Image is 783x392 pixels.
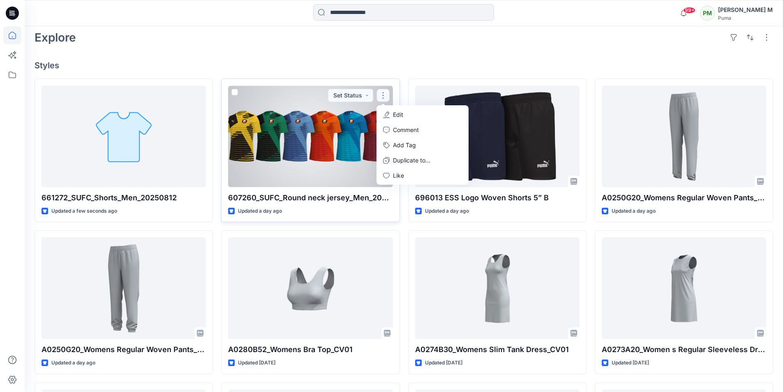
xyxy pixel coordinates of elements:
p: 661272_SUFC_Shorts_Men_20250812 [42,192,206,204]
a: Edit [378,107,467,122]
div: PM [700,6,715,21]
a: A0280B52_Womens Bra Top_CV01 [228,237,393,339]
p: Duplicate to... [393,156,430,165]
span: 99+ [683,7,695,14]
p: Updated [DATE] [425,359,462,367]
a: 696013 ESS Logo Woven Shorts 5” B [415,86,580,187]
p: Updated [DATE] [238,359,275,367]
p: Updated a day ago [238,207,282,216]
p: Updated a day ago [51,359,95,367]
div: [PERSON_NAME] M [718,5,773,15]
a: A0250G20_Womens Regular Woven Pants_Mid Waist_Open Hem_CV02 [602,86,766,187]
p: Updated a day ago [425,207,469,216]
p: 607260_SUFC_Round neck jersey_Men_20250811 [228,192,393,204]
h2: Explore [35,31,76,44]
a: A0274B30_Womens Slim Tank Dress_CV01 [415,237,580,339]
a: 607260_SUFC_Round neck jersey_Men_20250811 [228,86,393,187]
p: A0273A20_Women s Regular Sleeveless Dress_CV01 [602,344,766,355]
a: A0273A20_Women s Regular Sleeveless Dress_CV01 [602,237,766,339]
p: Comment [393,125,419,134]
a: A0250G20_Womens Regular Woven Pants_Mid Waist_Closed Cuff_CV01 [42,237,206,339]
a: 661272_SUFC_Shorts_Men_20250812 [42,86,206,187]
p: Updated a day ago [612,207,656,216]
p: A0280B52_Womens Bra Top_CV01 [228,344,393,355]
p: Updated a few seconds ago [51,207,117,216]
p: Like [393,171,404,180]
p: Edit [393,110,403,119]
p: Updated [DATE] [612,359,649,367]
button: Add Tag [378,137,467,153]
p: 696013 ESS Logo Woven Shorts 5” B [415,192,580,204]
p: A0250G20_Womens Regular Woven Pants_Mid Waist_Open Hem_CV02 [602,192,766,204]
p: A0274B30_Womens Slim Tank Dress_CV01 [415,344,580,355]
h4: Styles [35,60,773,70]
p: A0250G20_Womens Regular Woven Pants_Mid Waist_Closed Cuff_CV01 [42,344,206,355]
div: Puma [718,15,773,21]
